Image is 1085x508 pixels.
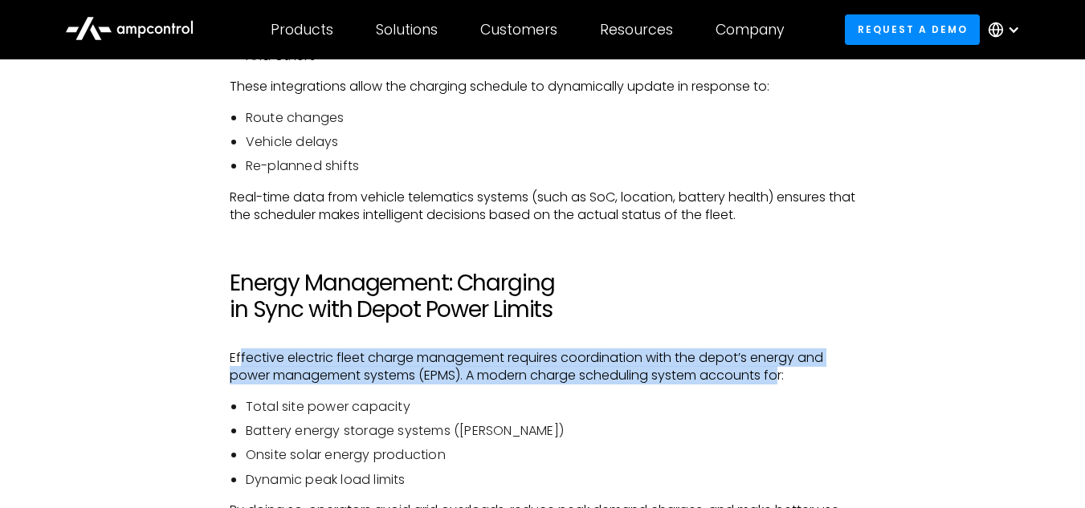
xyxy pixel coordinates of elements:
[480,21,557,39] div: Customers
[246,109,855,127] li: Route changes
[716,21,785,39] div: Company
[230,189,855,225] p: Real-time data from vehicle telematics systems (such as SoC, location, battery health) ensures th...
[600,21,673,39] div: Resources
[246,422,855,440] li: Battery energy storage systems ([PERSON_NAME])
[246,157,855,175] li: Re-planned shifts
[246,133,855,151] li: Vehicle delays
[246,446,855,464] li: Onsite solar energy production
[230,349,855,385] p: Effective electric fleet charge management requires coordination with the depot’s energy and powe...
[271,21,333,39] div: Products
[230,78,855,96] p: These integrations allow the charging schedule to dynamically update in response to:
[230,270,855,323] h2: Energy Management: Charging in Sync with Depot Power Limits
[246,398,855,416] li: Total site power capacity
[246,471,855,489] li: Dynamic peak load limits
[845,14,980,44] a: Request a demo
[376,21,438,39] div: Solutions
